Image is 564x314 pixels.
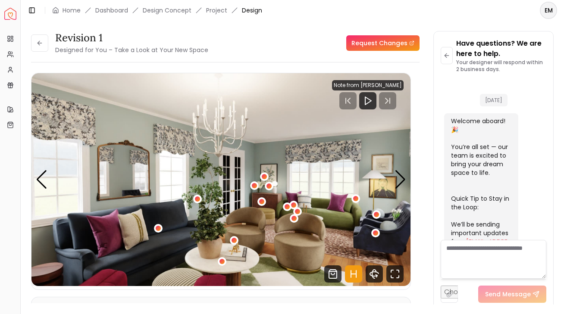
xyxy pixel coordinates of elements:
button: EM [540,2,557,19]
li: Design Concept [143,6,191,15]
svg: Play [363,96,373,106]
a: Project [206,6,227,15]
a: Dashboard [95,6,128,15]
a: Home [63,6,81,15]
span: EM [541,3,556,18]
span: [DATE] [480,94,508,106]
small: Designed for You – Take a Look at Your New Space [55,46,208,54]
a: Request Changes [346,35,420,51]
svg: Hotspots Toggle [345,265,362,283]
div: Note from [PERSON_NAME] [332,80,404,90]
img: Spacejoy Logo [4,8,16,20]
svg: 360 View [366,265,383,283]
img: Design Render 1 [31,73,410,286]
nav: breadcrumb [52,6,262,15]
a: [EMAIL_ADDRESS][DOMAIN_NAME] [451,237,508,263]
span: Design [242,6,262,15]
h3: Revision 1 [55,31,208,45]
svg: Fullscreen [386,265,404,283]
p: Your designer will respond within 2 business days. [456,59,546,73]
div: Next slide [395,170,406,189]
div: Carousel [31,73,410,286]
p: Have questions? We are here to help. [456,38,546,59]
div: Previous slide [36,170,47,189]
div: 1 / 6 [31,73,410,286]
svg: Shop Products from this design [324,265,342,283]
a: Spacejoy [4,8,16,20]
